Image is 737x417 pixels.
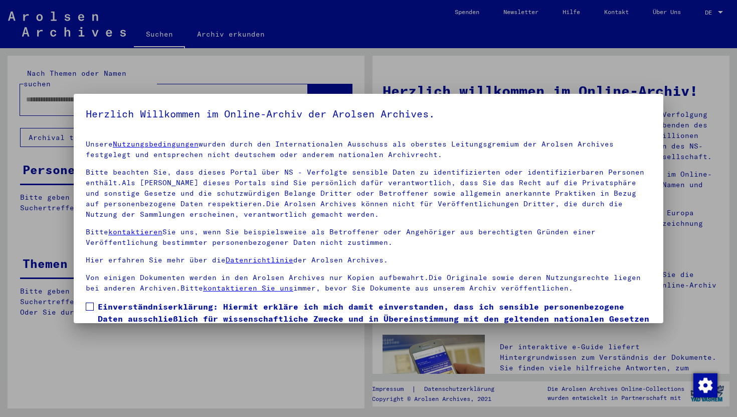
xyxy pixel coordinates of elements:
p: Hier erfahren Sie mehr über die der Arolsen Archives. [86,255,651,265]
span: Einverständniserklärung: Hiermit erkläre ich mich damit einverstanden, dass ich sensible personen... [98,301,651,349]
p: Von einigen Dokumenten werden in den Arolsen Archives nur Kopien aufbewahrt.Die Originale sowie d... [86,272,651,294]
p: Bitte beachten Sie, dass dieses Portal über NS - Verfolgte sensible Daten zu identifizierten oder... [86,167,651,220]
a: Datenrichtlinie [226,255,293,264]
a: Nutzungsbedingungen [113,140,199,149]
p: Unsere wurden durch den Internationalen Ausschuss als oberstes Leitungsgremium der Arolsen Archiv... [86,139,651,160]
a: kontaktieren [108,227,162,236]
img: Zustimmung ändern [693,373,717,397]
p: Bitte Sie uns, wenn Sie beispielsweise als Betroffener oder Angehöriger aus berechtigten Gründen ... [86,227,651,248]
a: kontaktieren Sie uns [203,284,293,293]
h5: Herzlich Willkommen im Online-Archiv der Arolsen Archives. [86,106,651,122]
